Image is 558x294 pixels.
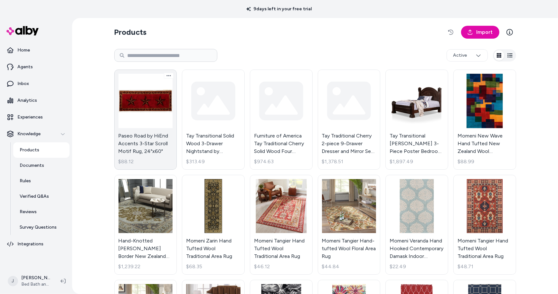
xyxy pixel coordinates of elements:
a: Experiences [3,109,70,125]
p: Survey Questions [20,224,57,231]
p: [PERSON_NAME] [21,275,50,281]
a: Momeni New Wave Hand Tufted New Zealand Wool Contemporary Geometric Area RugMomeni New Wave Hand ... [453,70,516,170]
p: Experiences [17,114,43,120]
span: J [8,276,18,286]
p: Analytics [17,97,37,104]
span: Import [477,28,493,36]
a: Analytics [3,93,70,108]
a: Furniture of America Tay Traditional Cherry Solid Wood Four Poster Bed$974.63 [250,70,313,170]
a: Integrations [3,236,70,252]
a: Momeni Zarin Hand Tufted Wool Traditional Area RugMomeni Zarin Hand Tufted Wool Traditional Area ... [182,175,245,275]
button: Knowledge [3,126,70,142]
a: Home [3,43,70,58]
a: Momeni Tangier Hand-tufted Wool Floral Area RugMomeni Tangier Hand-tufted Wool Floral Area Rug$44.84 [318,175,381,275]
button: Active [447,49,488,62]
span: Bed Bath and Beyond [21,281,50,288]
p: Inbox [17,81,29,87]
a: Tay Transitional Solid Wood 3-Drawer Nightstand by Furniture of America$313.49 [182,70,245,170]
a: Inbox [3,76,70,91]
a: Agents [3,59,70,75]
p: Products [20,147,39,153]
p: Integrations [17,241,43,247]
a: Verified Q&As [13,189,70,204]
p: Home [17,47,30,53]
a: Paseo Road by HiEnd Accents 3-Star Scroll Motif Rug, 24"x60"Paseo Road by HiEnd Accents 3-Star Sc... [114,70,177,170]
p: 9 days left in your free trial [242,6,316,12]
a: Momeni Tangier Hand Tufted Wool Traditional Area RugMomeni Tangier Hand Tufted Wool Traditional A... [453,175,516,275]
a: Hand-Knotted Tim Border New Zealand Wool Area RugHand-Knotted [PERSON_NAME] Border New Zealand Wo... [114,175,177,275]
a: Tay Transitional Cherry Wood 3-Piece Poster Bedroom Set by Furniture of AmericaTay Transitional [... [385,70,448,170]
a: Rules [13,173,70,189]
a: Import [461,26,499,39]
button: J[PERSON_NAME]Bed Bath and Beyond [4,271,55,291]
a: Documents [13,158,70,173]
p: Knowledge [17,131,41,137]
a: Products [13,142,70,158]
h2: Products [114,27,147,37]
a: Reviews [13,204,70,220]
a: Tay Traditional Cherry 2-piece 9-Drawer Dresser and Mirror Set by Furniture of America$1,378.51 [318,70,381,170]
a: Momeni Tangier Hand Tufted Wool Traditional Area RugMomeni Tangier Hand Tufted Wool Traditional A... [250,175,313,275]
a: Momeni Veranda Hand Hooked Contemporary Damask Indoor Outdoor RugMomeni Veranda Hand Hooked Conte... [385,175,448,275]
p: Verified Q&As [20,193,49,200]
p: Rules [20,178,31,184]
a: Survey Questions [13,220,70,235]
p: Reviews [20,209,37,215]
p: Documents [20,162,44,169]
p: Agents [17,64,33,70]
img: alby Logo [6,26,39,35]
